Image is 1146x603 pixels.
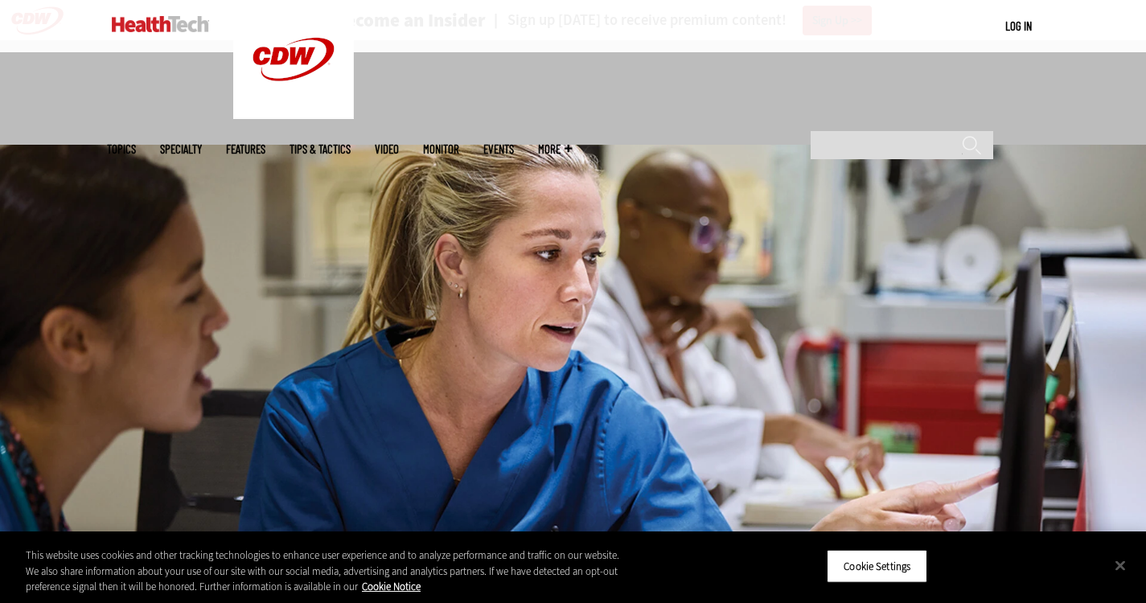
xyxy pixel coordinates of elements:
a: Tips & Tactics [290,143,351,155]
div: This website uses cookies and other tracking technologies to enhance user experience and to analy... [26,548,631,595]
a: CDW [233,106,354,123]
span: Topics [107,143,136,155]
span: Specialty [160,143,202,155]
button: Cookie Settings [827,549,927,583]
button: Close [1103,548,1138,583]
span: More [538,143,572,155]
div: User menu [1005,18,1032,35]
a: Video [375,143,399,155]
a: Features [226,143,265,155]
a: More information about your privacy [362,580,421,593]
a: Log in [1005,18,1032,33]
img: Home [112,16,209,32]
a: MonITor [423,143,459,155]
a: Events [483,143,514,155]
